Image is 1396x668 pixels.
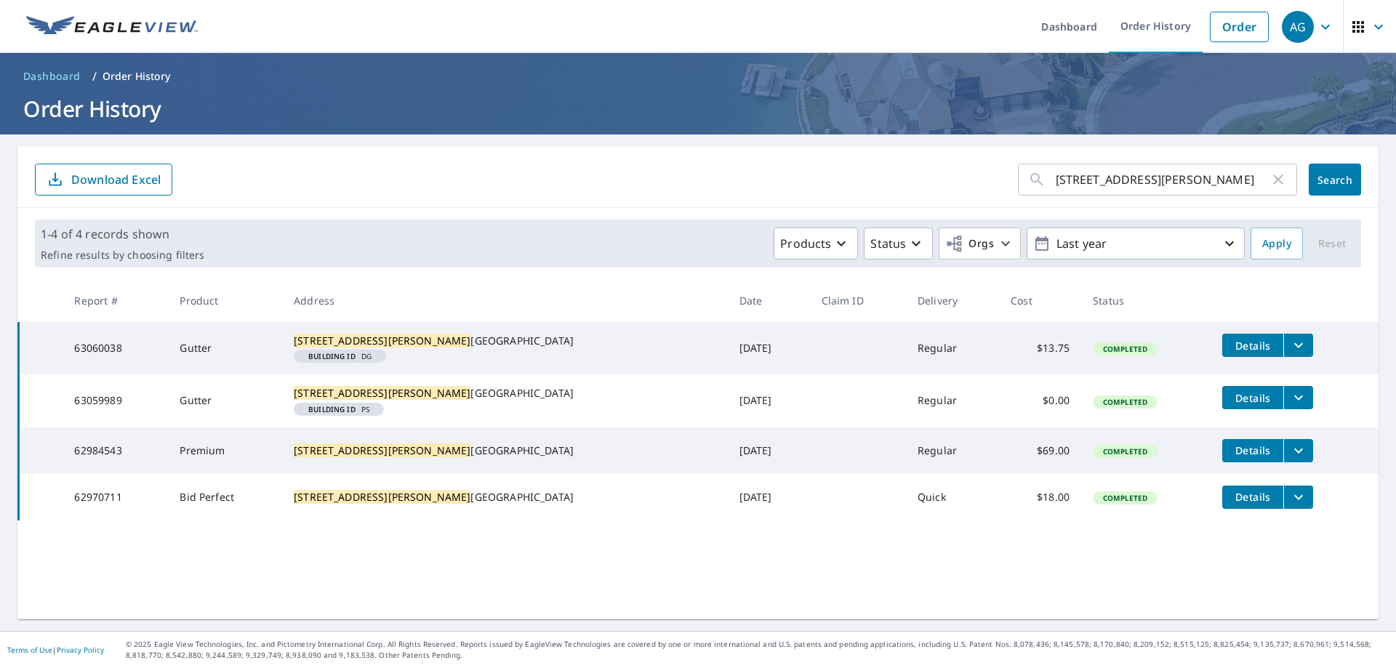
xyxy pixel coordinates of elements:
[999,474,1081,520] td: $18.00
[168,322,282,374] td: Gutter
[1081,279,1211,322] th: Status
[939,228,1021,259] button: Orgs
[1283,386,1313,409] button: filesDropdownBtn-63059989
[1222,486,1283,509] button: detailsBtn-62970711
[1094,446,1156,456] span: Completed
[63,374,168,427] td: 63059989
[63,279,168,322] th: Report #
[906,374,999,427] td: Regular
[63,427,168,474] td: 62984543
[294,443,715,458] div: [GEOGRAPHIC_DATA]
[1231,339,1275,353] span: Details
[26,16,198,38] img: EV Logo
[999,374,1081,427] td: $0.00
[1283,486,1313,509] button: filesDropdownBtn-62970711
[999,279,1081,322] th: Cost
[810,279,907,322] th: Claim ID
[1222,439,1283,462] button: detailsBtn-62984543
[294,334,715,348] div: [GEOGRAPHIC_DATA]
[17,65,1379,88] nav: breadcrumb
[728,427,810,474] td: [DATE]
[1231,391,1275,405] span: Details
[999,322,1081,374] td: $13.75
[780,235,831,252] p: Products
[103,69,171,84] p: Order History
[774,228,858,259] button: Products
[17,65,87,88] a: Dashboard
[63,322,168,374] td: 63060038
[1231,443,1275,457] span: Details
[1262,235,1291,253] span: Apply
[864,228,933,259] button: Status
[945,235,994,253] span: Orgs
[308,353,356,360] em: Building ID
[728,279,810,322] th: Date
[1231,490,1275,504] span: Details
[1056,159,1269,200] input: Address, Report #, Claim ID, etc.
[57,645,104,655] a: Privacy Policy
[1094,493,1156,503] span: Completed
[294,490,715,504] div: [GEOGRAPHIC_DATA]
[1027,228,1245,259] button: Last year
[906,474,999,520] td: Quick
[1251,228,1303,259] button: Apply
[168,374,282,427] td: Gutter
[999,427,1081,474] td: $69.00
[1282,11,1314,43] div: AG
[728,374,810,427] td: [DATE]
[126,639,1389,661] p: © 2025 Eagle View Technologies, Inc. and Pictometry International Corp. All Rights Reserved. Repo...
[168,474,282,520] td: Bid Perfect
[294,334,470,347] mark: [STREET_ADDRESS][PERSON_NAME]
[1320,173,1349,187] span: Search
[1283,439,1313,462] button: filesDropdownBtn-62984543
[300,406,378,413] span: PS
[17,94,1379,124] h1: Order History
[92,68,97,85] li: /
[906,322,999,374] td: Regular
[168,427,282,474] td: Premium
[41,225,204,243] p: 1-4 of 4 records shown
[1309,164,1361,196] button: Search
[294,490,470,504] mark: [STREET_ADDRESS][PERSON_NAME]
[1222,386,1283,409] button: detailsBtn-63059989
[71,172,161,188] p: Download Excel
[282,279,727,322] th: Address
[294,443,470,457] mark: [STREET_ADDRESS][PERSON_NAME]
[300,353,380,360] span: DG
[35,164,172,196] button: Download Excel
[7,645,104,654] p: |
[870,235,906,252] p: Status
[906,427,999,474] td: Regular
[308,406,356,413] em: Building ID
[1283,334,1313,357] button: filesDropdownBtn-63060038
[294,386,715,401] div: [GEOGRAPHIC_DATA]
[906,279,999,322] th: Delivery
[1222,334,1283,357] button: detailsBtn-63060038
[1210,12,1269,42] a: Order
[63,474,168,520] td: 62970711
[1051,231,1221,257] p: Last year
[41,249,204,262] p: Refine results by choosing filters
[728,322,810,374] td: [DATE]
[1094,397,1156,407] span: Completed
[728,474,810,520] td: [DATE]
[23,69,81,84] span: Dashboard
[294,386,470,400] mark: [STREET_ADDRESS][PERSON_NAME]
[7,645,52,655] a: Terms of Use
[1094,344,1156,354] span: Completed
[168,279,282,322] th: Product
